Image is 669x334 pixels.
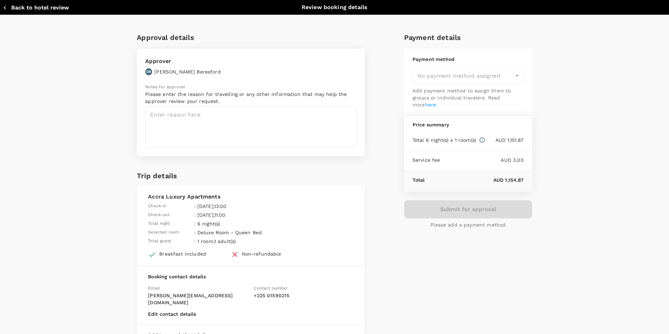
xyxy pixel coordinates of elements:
p: [DATE] , 13:00 [197,203,290,210]
p: AUD 1,151.87 [485,137,524,144]
span: Total guest [148,238,171,245]
h6: Trip details [137,170,177,181]
table: simple table [148,201,292,245]
span: Email [148,286,160,291]
p: [PERSON_NAME][EMAIL_ADDRESS][DOMAIN_NAME] [148,292,248,306]
button: Edit contact details [148,311,196,317]
p: AUD 3.00 [440,156,524,163]
p: AUD 1,154.87 [425,176,524,183]
p: + 225 01590215 [254,292,354,299]
div: Non-refundable [242,250,281,257]
p: DB [146,69,151,74]
span: : [194,211,196,218]
p: Review booking details [302,3,367,12]
p: Total 6 night(s) x 1 room(s) [413,137,476,144]
p: Payment method [413,56,524,63]
p: Accra Luxury Apartments [148,193,354,201]
p: Booking contact details [148,273,354,280]
a: here [425,102,436,107]
p: [DATE] , 11:00 [197,211,290,218]
span: : [194,203,196,210]
p: Approver [145,57,220,65]
p: Notes for approval [145,84,357,91]
p: [PERSON_NAME] Beresford [154,68,220,75]
h6: Payment details [404,32,532,43]
span: Check-in [148,203,166,210]
p: Deluxe Room - Queen Bed [197,229,290,236]
span: : [194,229,196,236]
h6: Approval details [137,32,365,43]
div: Breakfast included [159,250,206,257]
p: Add payment method to assign them to groups or individual travelers. Read more [413,87,524,108]
span: : [194,238,196,245]
p: Price summary [413,121,524,128]
span: Total night [148,220,170,227]
span: Check-out [148,211,169,218]
p: Please add a payment method [430,221,506,228]
p: 6 night(s) [197,220,290,227]
button: Back to hotel review [3,4,69,11]
span: Contact number [254,286,288,291]
p: Please enter the reason for travelling or any other information that may help the approver review... [145,91,357,105]
p: Total [413,176,425,183]
span: Selected room [148,229,179,236]
span: : [194,220,196,227]
p: Service fee [413,156,440,163]
p: 1 room , 1 adult(s) [197,238,290,245]
div: No payment method assigned [413,67,524,84]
